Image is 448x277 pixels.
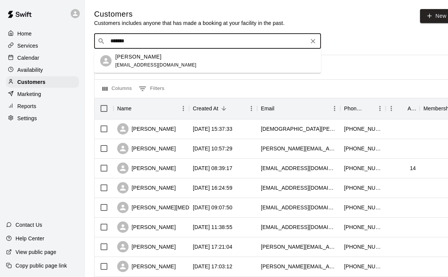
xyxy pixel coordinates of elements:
[193,125,233,133] div: 2025-09-15 15:37:33
[117,241,176,252] div: [PERSON_NAME]
[364,103,374,114] button: Sort
[386,98,420,119] div: Age
[6,52,79,63] a: Calendar
[137,83,166,95] button: Show filters
[261,125,336,133] div: britini.fawcett@gmail.com
[17,78,45,86] p: Customers
[17,54,39,62] p: Calendar
[117,261,176,272] div: [PERSON_NAME]
[344,145,382,152] div: +19197406866
[117,202,219,213] div: [PERSON_NAME][MEDICAL_DATA]
[344,204,382,211] div: +13128293421
[344,263,382,270] div: +18477670546
[344,184,382,192] div: +17086104501
[6,88,79,100] a: Marketing
[261,263,336,270] div: terrence.mckenna@bmo.com
[115,53,161,61] p: [PERSON_NAME]
[117,123,176,135] div: [PERSON_NAME]
[16,235,44,242] p: Help Center
[329,103,340,114] button: Menu
[410,164,416,172] div: 14
[6,101,79,112] a: Reports
[101,83,134,95] button: Select columns
[16,262,67,269] p: Copy public page link
[117,182,176,193] div: [PERSON_NAME]
[6,76,79,88] a: Customers
[6,28,79,39] a: Home
[17,66,43,74] p: Availability
[193,184,233,192] div: 2025-09-14 16:24:59
[6,40,79,51] a: Services
[261,204,336,211] div: andrewdoral.174@gmail.com
[344,164,382,172] div: +16309452284
[132,103,142,114] button: Sort
[6,64,79,76] a: Availability
[261,164,336,172] div: wakakennekakaw@gmail.com
[344,223,382,231] div: +16122518982
[344,98,364,119] div: Phone Number
[193,223,233,231] div: 2025-09-09 11:38:55
[16,248,56,256] p: View public page
[193,164,233,172] div: 2025-09-15 08:39:17
[193,145,233,152] div: 2025-09-15 10:57:29
[261,223,336,231] div: lkrietem@gmail.com
[6,113,79,124] a: Settings
[94,34,321,49] div: Search customers by name or email
[193,243,233,251] div: 2025-09-08 17:21:04
[117,143,176,154] div: [PERSON_NAME]
[193,204,233,211] div: 2025-09-10 09:07:50
[374,103,386,114] button: Menu
[117,162,176,174] div: [PERSON_NAME]
[117,221,176,233] div: [PERSON_NAME]
[17,90,41,98] p: Marketing
[17,115,37,122] p: Settings
[257,98,340,119] div: Email
[261,145,336,152] div: lindsey.colantino@gmail.com
[344,125,382,133] div: +18478123759
[94,19,285,27] p: Customers includes anyone that has made a booking at your facility in the past.
[16,221,42,229] p: Contact Us
[193,98,219,119] div: Created At
[219,103,229,114] button: Sort
[261,98,274,119] div: Email
[17,30,32,37] p: Home
[386,103,397,114] button: Menu
[100,55,112,67] div: Luke Hackney
[193,263,233,270] div: 2025-09-08 17:03:12
[274,103,285,114] button: Sort
[17,42,38,50] p: Services
[94,9,285,19] h5: Customers
[308,36,318,46] button: Clear
[261,243,336,251] div: jaclyn.aprati@gmail.com
[117,98,132,119] div: Name
[189,98,257,119] div: Created At
[261,184,336,192] div: rckccarr@msn.com
[344,243,382,251] div: +18479137924
[397,103,408,114] button: Sort
[113,98,189,119] div: Name
[408,98,416,119] div: Age
[17,102,36,110] p: Reports
[178,103,189,114] button: Menu
[340,98,386,119] div: Phone Number
[246,103,257,114] button: Menu
[115,62,197,68] span: [EMAIL_ADDRESS][DOMAIN_NAME]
